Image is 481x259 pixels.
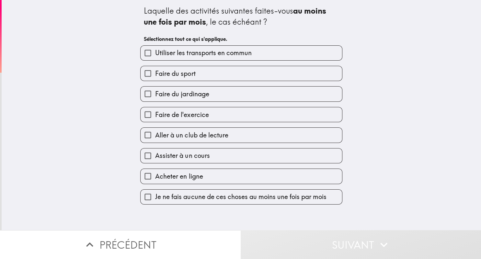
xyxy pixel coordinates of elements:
button: Aller à un club de lecture [141,128,342,142]
div: Laquelle des activités suivantes faites-vous , le cas échéant ? [144,6,339,27]
button: Faire de l'exercice [141,107,342,122]
span: Je ne fais aucune de ces choses au moins une fois par mois [155,192,326,201]
button: Faire du jardinage [141,87,342,101]
button: Assister à un cours [141,148,342,163]
span: Assister à un cours [155,151,210,160]
button: Utiliser les transports en commun [141,46,342,60]
button: Acheter en ligne [141,169,342,183]
span: Aller à un club de lecture [155,131,228,140]
span: Utiliser les transports en commun [155,48,251,57]
span: Acheter en ligne [155,172,203,181]
button: Je ne fais aucune de ces choses au moins une fois par mois [141,190,342,204]
button: Faire du sport [141,66,342,81]
span: Faire du jardinage [155,89,209,99]
b: au moins une fois par mois [144,6,328,27]
h6: Sélectionnez tout ce qui s'applique. [144,35,339,42]
span: Faire de l'exercice [155,110,209,119]
span: Faire du sport [155,69,195,78]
